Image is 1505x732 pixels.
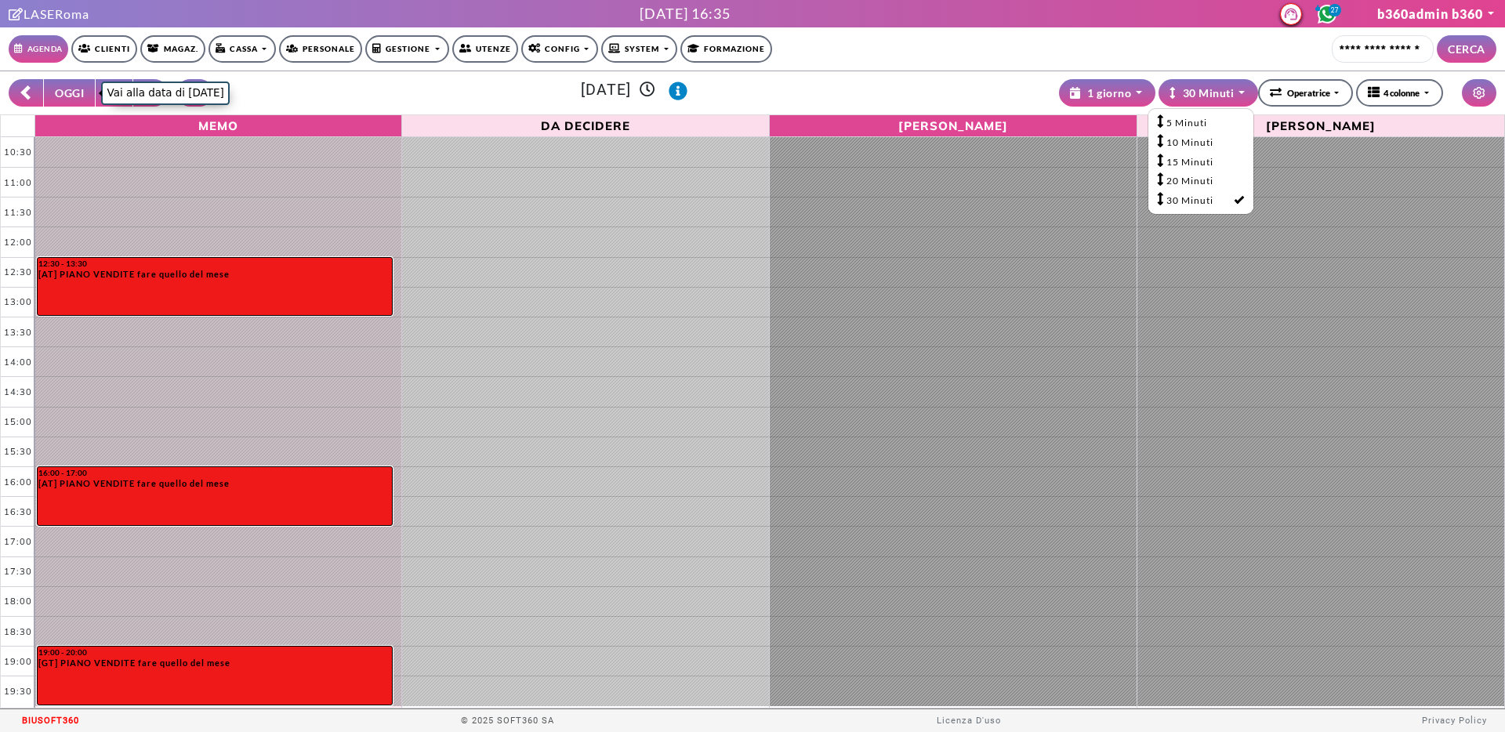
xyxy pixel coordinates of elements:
div: 12:30 - 13:30 [38,259,391,268]
div: 16:00 - 17:00 [38,468,391,477]
button: OGGI [43,79,96,107]
div: 11:00 [1,177,35,188]
span: 5 Minuti [1166,116,1207,130]
div: 13:00 [1,296,35,307]
a: Clienti [71,35,137,63]
span: [PERSON_NAME] [1141,117,1500,133]
span: 30 Minuti [1166,194,1213,208]
div: 17:30 [1,566,35,577]
div: 18:30 [1,626,35,637]
div: 19:00 [1,656,35,667]
i: Clicca per andare alla pagina di firma [9,8,24,20]
span: 10 Minuti [1166,136,1213,150]
a: Privacy Policy [1422,716,1487,726]
a: Agenda [9,35,68,63]
div: [GT] PIANO VENDITE fare quello del mese [38,658,391,668]
div: 11:30 [1,207,35,218]
span: 15 Minuti [1166,155,1213,169]
div: [AT] PIANO VENDITE fare quello del mese [38,478,391,488]
span: Da Decidere [406,117,765,133]
div: 13:30 [1,327,35,338]
div: 15:30 [1,446,35,457]
span: Memo [39,117,398,133]
div: 10:30 [1,147,35,158]
a: Licenza D'uso [937,716,1001,726]
input: Cerca cliente... [1332,35,1434,63]
span: 27 [1329,4,1341,16]
div: 18:00 [1,596,35,607]
div: 12:30 [1,266,35,277]
div: 16:30 [1,506,35,517]
a: Formazione [680,35,772,63]
button: CERCA [1437,35,1496,63]
a: SYSTEM [601,35,677,63]
a: Gestione [365,35,448,63]
div: 19:30 [1,686,35,697]
a: Utenze [452,35,518,63]
div: 14:00 [1,357,35,368]
div: 30 Minuti [1170,85,1235,101]
div: 1 giorno [1070,85,1131,101]
div: 12:00 [1,237,35,248]
a: Config [521,35,598,63]
a: Cassa [209,35,276,63]
div: Vai alla data di [DATE] [101,82,230,105]
div: [AT] PIANO VENDITE fare quello del mese [38,269,391,279]
div: 19:00 - 20:00 [38,647,391,657]
a: Clicca per andare alla pagina di firmaLASERoma [9,6,89,21]
h3: [DATE] [223,81,1046,100]
a: b360admin b360 [1377,6,1496,21]
div: 14:30 [1,386,35,397]
div: 17:00 [1,536,35,547]
a: Personale [279,35,362,63]
button: Crea nuovo contatto rapido [176,79,214,107]
div: 16:00 [1,477,35,487]
div: [DATE] 16:35 [640,3,731,24]
a: Magaz. [140,35,205,63]
button: 1 giorno [1059,79,1155,107]
span: [PERSON_NAME] [774,117,1133,133]
div: 15:00 [1,416,35,427]
span: 20 Minuti [1166,174,1213,188]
